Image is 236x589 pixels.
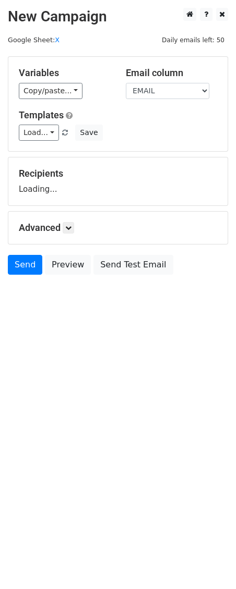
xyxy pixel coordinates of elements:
a: Send [8,255,42,275]
a: Preview [45,255,91,275]
a: Daily emails left: 50 [158,36,228,44]
h5: Advanced [19,222,217,234]
a: Send Test Email [93,255,173,275]
a: X [55,36,60,44]
h5: Recipients [19,168,217,179]
span: Daily emails left: 50 [158,34,228,46]
button: Save [75,125,102,141]
h2: New Campaign [8,8,228,26]
h5: Variables [19,67,110,79]
a: Copy/paste... [19,83,82,99]
div: Loading... [19,168,217,195]
a: Load... [19,125,59,141]
h5: Email column [126,67,217,79]
small: Google Sheet: [8,36,60,44]
a: Templates [19,109,64,120]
